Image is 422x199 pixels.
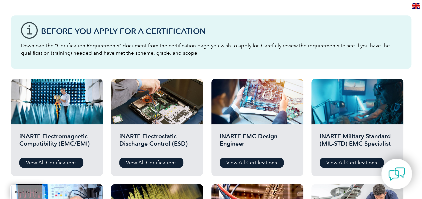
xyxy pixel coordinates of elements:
a: View All Certifications [220,158,284,168]
a: View All Certifications [19,158,83,168]
a: View All Certifications [119,158,183,168]
h2: iNARTE Electromagnetic Compatibility (EMC/EMI) [19,133,95,153]
a: BACK TO TOP [10,185,45,199]
h3: Before You Apply For a Certification [41,27,401,35]
a: View All Certifications [320,158,384,168]
h2: iNARTE Electrostatic Discharge Control (ESD) [119,133,195,153]
p: Download the “Certification Requirements” document from the certification page you wish to apply ... [21,42,401,57]
img: en [412,3,420,9]
h2: iNARTE EMC Design Engineer [220,133,295,153]
h2: iNARTE Military Standard (MIL-STD) EMC Specialist [320,133,395,153]
img: contact-chat.png [388,166,405,182]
